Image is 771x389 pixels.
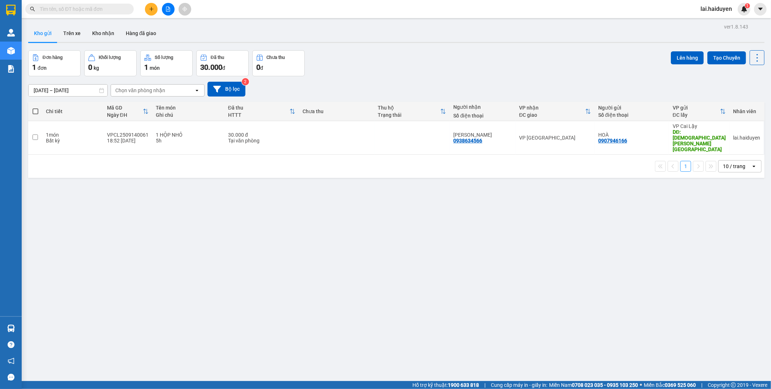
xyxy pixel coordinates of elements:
span: plus [149,7,154,12]
div: Số lượng [155,55,173,60]
span: 0 [256,63,260,72]
div: Ghi chú [156,112,221,118]
div: Bất kỳ [46,138,99,144]
span: message [8,374,14,381]
th: Toggle SortBy [103,102,152,121]
span: question-circle [8,341,14,348]
strong: 0369 525 060 [665,382,696,388]
div: Ngày ĐH [107,112,143,118]
div: VP gửi [673,105,720,111]
sup: 2 [242,78,249,85]
button: Kho nhận [86,25,120,42]
span: 0 [88,63,92,72]
button: Kho gửi [28,25,57,42]
span: kg [94,65,99,71]
span: | [484,381,485,389]
th: Toggle SortBy [515,102,595,121]
button: Lên hàng [671,51,704,64]
div: Chọn văn phòng nhận [115,87,165,94]
div: Mã GD [107,105,143,111]
th: Toggle SortBy [374,102,450,121]
span: món [150,65,160,71]
div: lai.haiduyen [733,135,760,141]
div: Tên món [156,105,221,111]
button: aim [179,3,191,16]
span: 1 [32,63,36,72]
span: ⚪️ [640,384,642,386]
span: 1 [746,3,749,8]
button: Đã thu30.000đ [196,50,249,76]
div: VP nhận [519,105,585,111]
div: Đơn hàng [43,55,63,60]
strong: 0708 023 035 - 0935 103 250 [572,382,638,388]
span: notification [8,358,14,364]
button: plus [145,3,158,16]
svg: open [751,163,757,169]
span: Hỗ trợ kỹ thuật: [412,381,479,389]
div: VP Cai Lậy [673,123,726,129]
div: Số điện thoại [598,112,665,118]
div: 0938634566 [453,138,482,144]
div: 1 HỘP NHỎ [156,132,221,138]
div: Số điện thoại [453,113,512,119]
img: warehouse-icon [7,47,15,55]
div: Đã thu [228,105,290,111]
div: Chưa thu [267,55,285,60]
span: lai.haiduyen [695,4,738,13]
sup: 1 [745,3,750,8]
div: 5h [156,138,221,144]
th: Toggle SortBy [669,102,729,121]
strong: 1900 633 818 [448,382,479,388]
div: 30.000 đ [228,132,295,138]
th: Toggle SortBy [224,102,299,121]
span: đơn [38,65,47,71]
input: Tìm tên, số ĐT hoặc mã đơn [40,5,125,13]
div: DĐ: chùa buu long [673,129,726,152]
button: file-add [162,3,175,16]
button: 1 [680,161,691,172]
img: warehouse-icon [7,325,15,332]
div: Người nhận [453,104,512,110]
div: VPCL2509140061 [107,132,149,138]
div: LAN THANH [453,132,512,138]
span: search [30,7,35,12]
button: Bộ lọc [207,82,245,97]
button: Đơn hàng1đơn [28,50,81,76]
div: HOÀ [598,132,665,138]
input: Select a date range. [29,85,107,96]
div: Nhân viên [733,108,760,114]
img: solution-icon [7,65,15,73]
div: VP [GEOGRAPHIC_DATA] [519,135,591,141]
img: icon-new-feature [741,6,748,12]
div: 18:52 [DATE] [107,138,149,144]
span: 30.000 [200,63,222,72]
span: aim [182,7,187,12]
span: file-add [166,7,171,12]
button: Hàng đã giao [120,25,162,42]
div: Đã thu [211,55,224,60]
span: Cung cấp máy in - giấy in: [491,381,547,389]
svg: open [194,87,200,93]
img: logo-vxr [6,5,16,16]
span: Miền Nam [549,381,638,389]
button: Khối lượng0kg [84,50,137,76]
span: copyright [731,382,736,388]
div: Chưa thu [303,108,371,114]
div: ĐC lấy [673,112,720,118]
div: Khối lượng [99,55,121,60]
div: 0907946166 [598,138,627,144]
div: Chi tiết [46,108,99,114]
button: Chưa thu0đ [252,50,305,76]
div: ver 1.8.143 [724,23,748,31]
span: đ [222,65,225,71]
div: Người gửi [598,105,665,111]
button: caret-down [754,3,767,16]
span: đ [260,65,263,71]
div: Thu hộ [378,105,441,111]
div: HTTT [228,112,290,118]
span: caret-down [757,6,764,12]
button: Tạo Chuyến [707,51,746,64]
div: 10 / trang [723,163,745,170]
div: Tại văn phòng [228,138,295,144]
div: 1 món [46,132,99,138]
